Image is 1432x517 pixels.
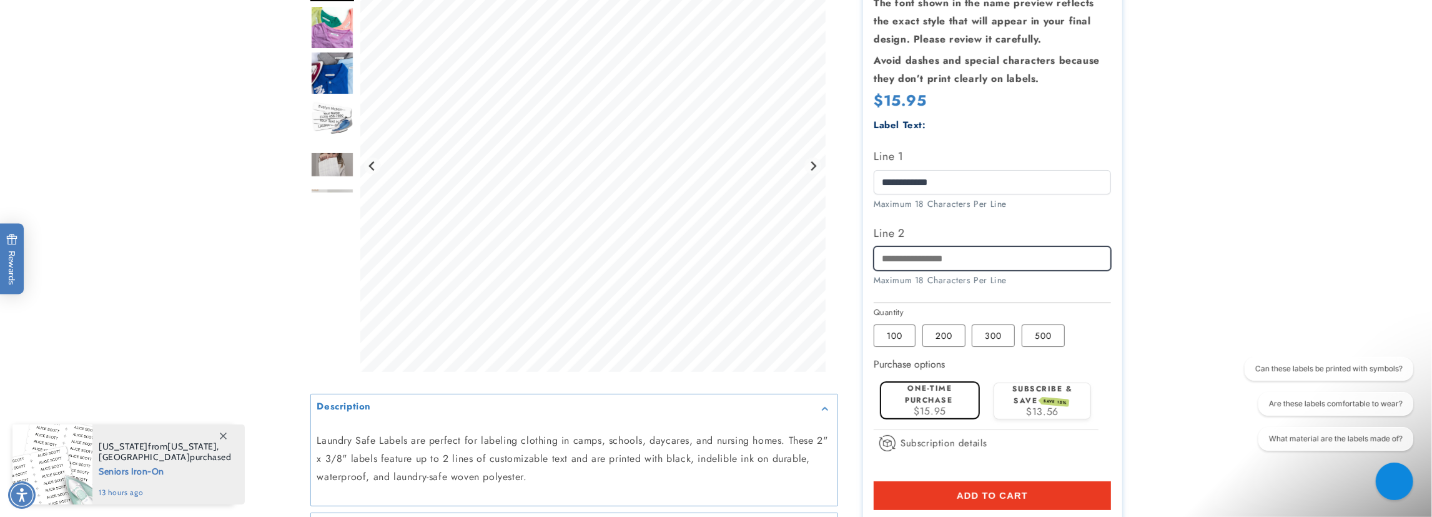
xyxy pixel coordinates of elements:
strong: Avoid dashes and special characters because they don’t print clearly on labels. [874,53,1100,86]
div: Go to slide 4 [310,98,354,141]
span: Add to cart [957,490,1028,501]
label: 500 [1022,324,1065,347]
img: null [310,152,354,178]
label: Subscribe & save [1012,383,1073,406]
span: [US_STATE] [99,441,148,452]
span: Rewards [6,233,18,285]
div: Go to slide 2 [310,6,354,50]
div: Go to slide 5 [310,143,354,187]
span: $13.56 [1026,404,1059,419]
legend: Quantity [874,306,905,319]
label: 100 [874,324,916,347]
span: $15.95 [874,89,927,111]
span: Seniors Iron-On [99,463,232,478]
img: Iron-on name labels with an iron [310,98,354,141]
label: One-time purchase [906,383,953,406]
img: Iron on name tags ironed to a t-shirt [310,6,354,50]
label: Line 2 [874,223,1111,243]
label: 200 [922,324,965,347]
div: Accessibility Menu [8,481,36,509]
span: [US_STATE] [167,441,217,452]
label: 300 [972,324,1015,347]
span: [GEOGRAPHIC_DATA] [99,451,190,463]
div: Go to slide 6 [310,189,354,233]
span: 13 hours ago [99,487,232,498]
div: Maximum 18 Characters Per Line [874,274,1111,287]
span: $15.95 [914,404,946,418]
label: Label Text: [874,118,926,132]
span: from , purchased [99,441,232,463]
span: Subscription details [901,436,987,451]
span: SAVE 15% [1041,397,1069,407]
iframe: Gorgias live chat messenger [1370,458,1420,504]
button: Next slide [804,158,821,175]
summary: Description [311,394,837,423]
iframe: Gorgias live chat conversation starters [1227,357,1420,461]
p: Laundry Safe Labels are perfect for labeling clothing in camps, schools, daycares, and nursing ho... [317,433,831,486]
img: Iron-On Labels - Label Land [310,189,354,233]
button: Add to cart [874,481,1111,510]
label: Purchase options [874,357,945,371]
button: Go to last slide [364,158,381,175]
div: Go to slide 3 [310,52,354,96]
label: Line 1 [874,146,1111,166]
h2: Description [317,401,372,413]
div: Maximum 18 Characters Per Line [874,198,1111,211]
img: Iron on name labels ironed to shirt collar [310,52,354,96]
